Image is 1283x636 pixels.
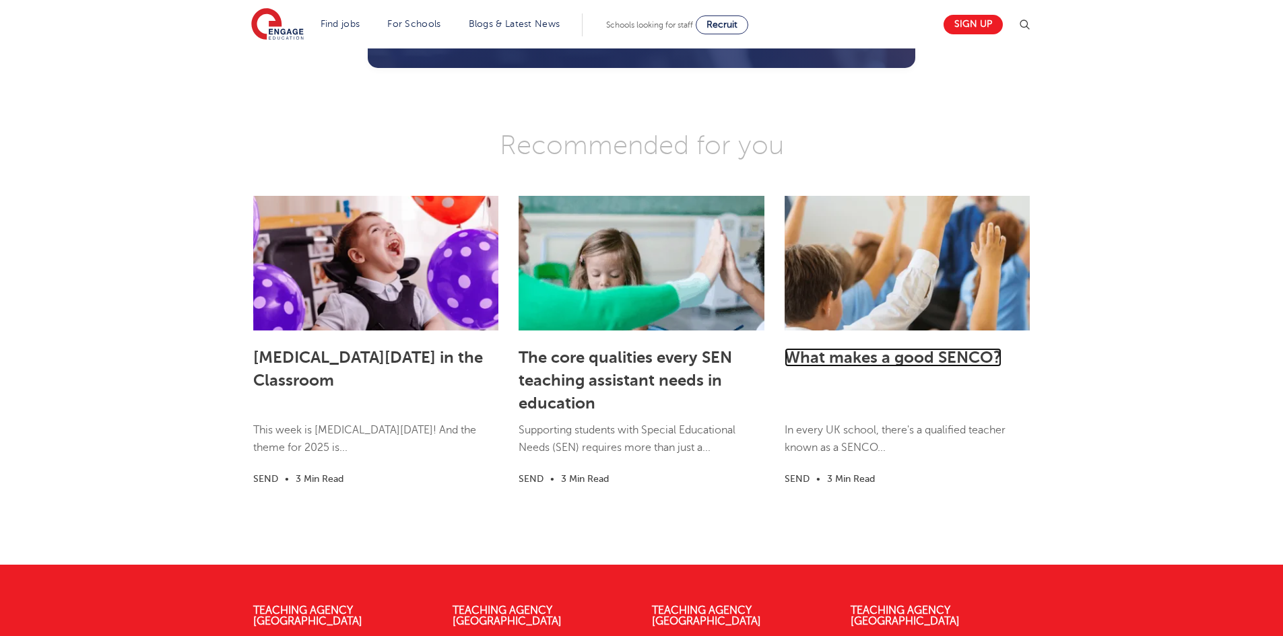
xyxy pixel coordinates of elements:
[253,421,498,470] p: This week is [MEDICAL_DATA][DATE]! And the theme for 2025 is...
[827,471,875,487] li: 3 Min Read
[785,471,810,487] li: SEND
[243,129,1040,162] h3: Recommended for you
[944,15,1003,34] a: Sign up
[469,19,560,29] a: Blogs & Latest News
[278,471,296,487] li: •
[652,604,761,627] a: Teaching Agency [GEOGRAPHIC_DATA]
[851,604,960,627] a: Teaching Agency [GEOGRAPHIC_DATA]
[544,471,561,487] li: •
[561,471,609,487] li: 3 Min Read
[321,19,360,29] a: Find jobs
[296,471,343,487] li: 3 Min Read
[251,8,304,42] img: Engage Education
[519,348,732,413] a: The core qualities every SEN teaching assistant needs in education
[453,604,562,627] a: Teaching Agency [GEOGRAPHIC_DATA]
[606,20,693,30] span: Schools looking for staff
[387,19,440,29] a: For Schools
[253,348,483,390] a: [MEDICAL_DATA][DATE] in the Classroom
[253,471,278,487] li: SEND
[519,471,544,487] li: SEND
[810,471,827,487] li: •
[785,421,1030,470] p: In every UK school, there's a qualified teacher known as a SENCO...
[519,421,764,470] p: Supporting students with Special Educational Needs (SEN) requires more than just a...
[253,604,362,627] a: Teaching Agency [GEOGRAPHIC_DATA]
[785,348,1001,367] a: What makes a good SENCO?
[696,15,748,34] a: Recruit
[706,20,737,30] span: Recruit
